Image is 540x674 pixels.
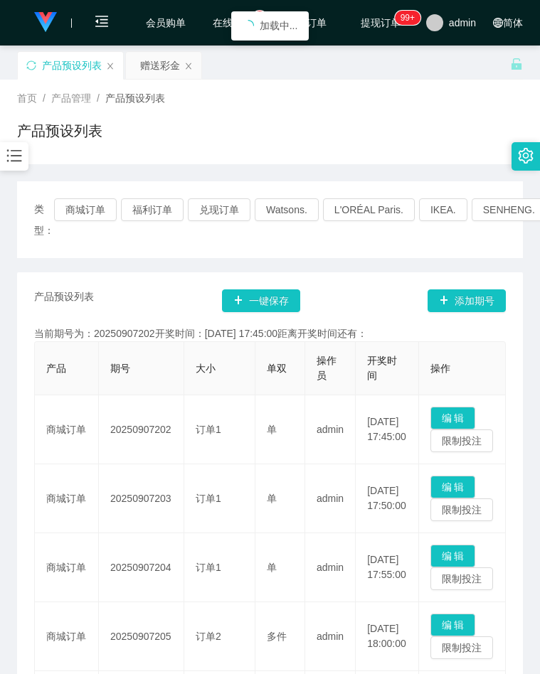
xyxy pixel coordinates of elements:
[428,289,506,312] button: 图标: plus添加期号
[110,363,130,374] span: 期号
[17,92,37,104] span: 首页
[430,614,476,636] button: 编 辑
[395,11,420,25] sup: 1109
[35,533,99,602] td: 商城订单
[419,198,467,221] button: IKEA.
[196,493,221,504] span: 订单1
[188,198,250,221] button: 兑现订单
[196,631,221,642] span: 订单2
[354,18,408,28] span: 提现订单
[510,58,523,70] i: 图标: unlock
[356,533,418,602] td: [DATE] 17:55:00
[305,602,356,671] td: admin
[196,562,221,573] span: 订单1
[34,12,57,32] img: logo.9652507e.png
[267,631,287,642] span: 多件
[196,424,221,435] span: 订单1
[430,476,476,498] button: 编 辑
[106,62,115,70] i: 图标: close
[243,20,254,31] i: icon: loading
[99,533,184,602] td: 20250907204
[43,92,46,104] span: /
[430,636,493,659] button: 限制投注
[99,602,184,671] td: 20250907205
[140,52,180,79] div: 赠送彩金
[255,198,319,221] button: Watsons.
[34,289,94,312] span: 产品预设列表
[26,60,36,70] i: 图标: sync
[493,18,503,28] i: 图标: global
[5,146,23,165] i: 图标: bars
[196,363,216,374] span: 大小
[34,198,54,241] span: 类型：
[99,395,184,464] td: 20250907202
[518,148,534,164] i: 图标: setting
[356,464,418,533] td: [DATE] 17:50:00
[430,429,493,452] button: 限制投注
[121,198,184,221] button: 福利订单
[35,395,99,464] td: 商城订单
[317,355,337,381] span: 操作员
[184,62,193,70] i: 图标: close
[34,326,506,341] div: 当前期号为：20250907202开奖时间：[DATE] 17:45:00距离开奖时间还有：
[305,464,356,533] td: admin
[305,395,356,464] td: admin
[97,92,100,104] span: /
[430,498,493,521] button: 限制投注
[35,464,99,533] td: 商城订单
[356,395,418,464] td: [DATE] 17:45:00
[78,1,126,46] i: 图标: menu-fold
[430,567,493,590] button: 限制投注
[258,11,263,25] p: 5
[206,18,260,28] span: 在线人数
[430,545,476,567] button: 编 辑
[430,363,450,374] span: 操作
[305,533,356,602] td: admin
[42,52,102,79] div: 产品预设列表
[35,602,99,671] td: 商城订单
[267,562,277,573] span: 单
[99,464,184,533] td: 20250907203
[51,92,91,104] span: 产品管理
[323,198,415,221] button: L'ORÉAL Paris.
[17,120,102,141] h1: 产品预设列表
[105,92,165,104] span: 产品预设列表
[430,407,476,429] button: 编 辑
[367,355,397,381] span: 开奖时间
[260,20,298,31] span: 加载中...
[267,493,277,504] span: 单
[46,363,66,374] span: 产品
[356,602,418,671] td: [DATE] 18:00:00
[222,289,300,312] button: 图标: plus一键保存
[253,11,267,25] sup: 5
[54,198,117,221] button: 商城订单
[267,424,277,435] span: 单
[267,363,287,374] span: 单双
